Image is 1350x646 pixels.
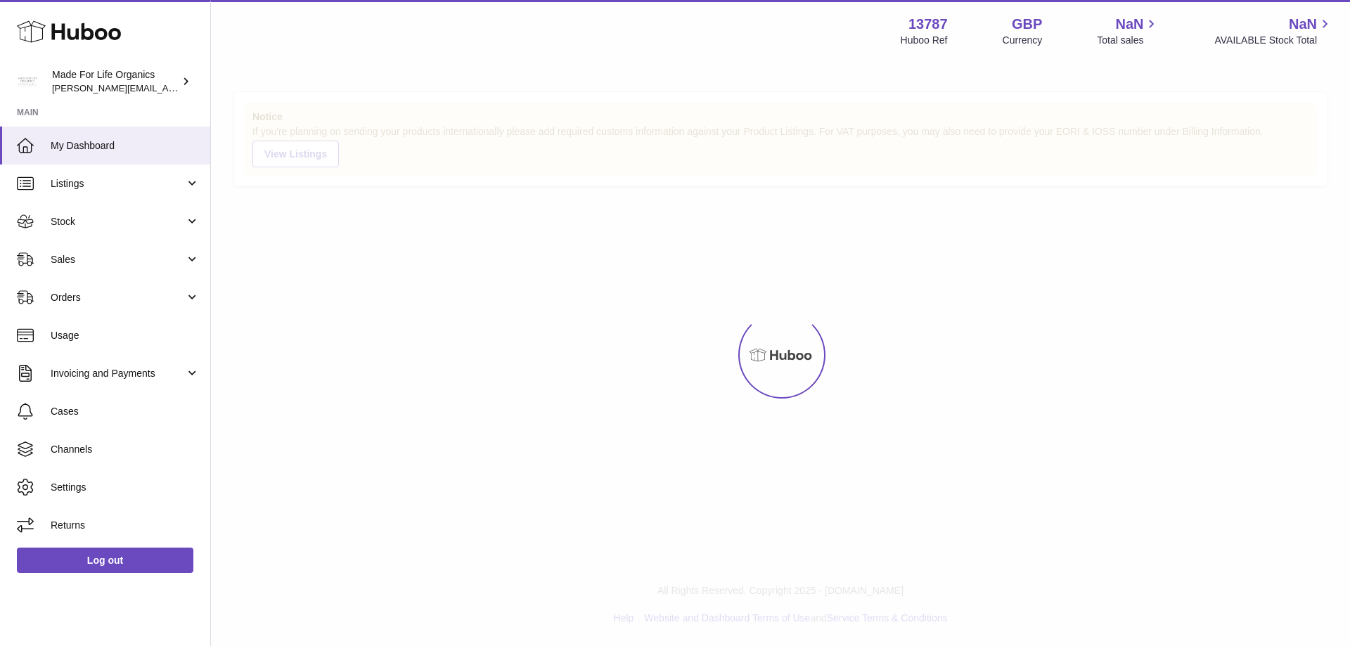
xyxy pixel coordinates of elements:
[901,34,948,47] div: Huboo Ref
[1097,15,1159,47] a: NaN Total sales
[51,329,200,342] span: Usage
[52,82,357,93] span: [PERSON_NAME][EMAIL_ADDRESS][PERSON_NAME][DOMAIN_NAME]
[1115,15,1143,34] span: NaN
[51,367,185,380] span: Invoicing and Payments
[51,481,200,494] span: Settings
[1214,34,1333,47] span: AVAILABLE Stock Total
[1097,34,1159,47] span: Total sales
[908,15,948,34] strong: 13787
[51,177,185,190] span: Listings
[1012,15,1042,34] strong: GBP
[1003,34,1043,47] div: Currency
[51,139,200,153] span: My Dashboard
[51,443,200,456] span: Channels
[1289,15,1317,34] span: NaN
[1214,15,1333,47] a: NaN AVAILABLE Stock Total
[17,71,38,92] img: geoff.winwood@madeforlifeorganics.com
[51,519,200,532] span: Returns
[51,253,185,266] span: Sales
[52,68,179,95] div: Made For Life Organics
[17,548,193,573] a: Log out
[51,291,185,304] span: Orders
[51,405,200,418] span: Cases
[51,215,185,228] span: Stock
